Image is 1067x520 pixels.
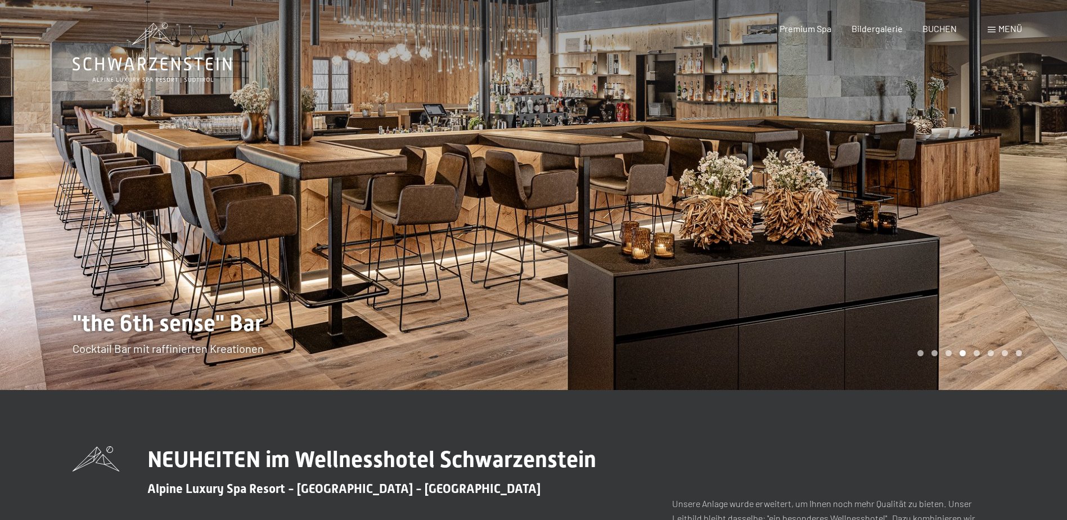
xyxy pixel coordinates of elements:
[998,23,1022,34] span: Menü
[147,482,541,496] span: Alpine Luxury Spa Resort - [GEOGRAPHIC_DATA] - [GEOGRAPHIC_DATA]
[946,350,952,356] div: Carousel Page 3
[913,350,1022,356] div: Carousel Pagination
[931,350,938,356] div: Carousel Page 2
[922,23,957,34] a: BUCHEN
[974,350,980,356] div: Carousel Page 5
[988,350,994,356] div: Carousel Page 6
[960,350,966,356] div: Carousel Page 4 (Current Slide)
[1002,350,1008,356] div: Carousel Page 7
[852,23,903,34] a: Bildergalerie
[780,23,831,34] a: Premium Spa
[917,350,924,356] div: Carousel Page 1
[147,446,596,473] span: NEUHEITEN im Wellnesshotel Schwarzenstein
[1016,350,1022,356] div: Carousel Page 8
